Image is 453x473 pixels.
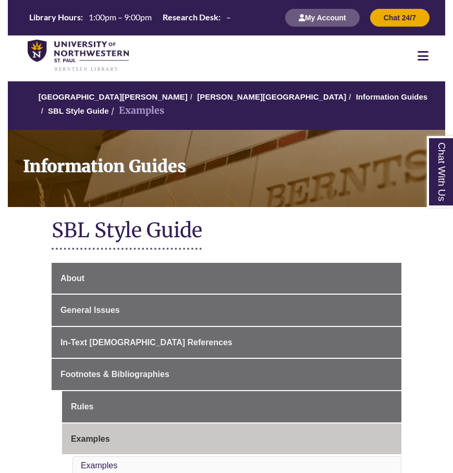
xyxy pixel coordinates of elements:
[52,327,401,358] a: In-Text [DEMOGRAPHIC_DATA] References
[62,391,401,422] a: Rules
[62,423,401,455] a: Examples
[25,11,235,23] table: Hours Today
[25,11,84,23] th: Library Hours:
[370,13,430,22] a: Chat 24/7
[52,217,401,245] h1: SBL Style Guide
[81,461,117,470] a: Examples
[356,92,428,101] a: Information Guides
[28,40,129,71] img: UNWSP Library Logo
[89,12,152,22] span: 1:00pm – 9:00pm
[285,9,360,27] button: My Account
[108,103,164,118] li: Examples
[285,13,360,22] a: My Account
[158,11,222,23] th: Research Desk:
[226,12,231,22] span: –
[52,263,401,294] a: About
[60,306,120,314] span: General Issues
[60,338,232,347] span: In-Text [DEMOGRAPHIC_DATA] References
[52,295,401,326] a: General Issues
[52,359,401,390] a: Footnotes & Bibliographies
[8,130,445,207] a: Information Guides
[48,106,108,115] a: SBL Style Guide
[370,9,430,27] button: Chat 24/7
[197,92,346,101] a: [PERSON_NAME][GEOGRAPHIC_DATA]
[39,92,188,101] a: [GEOGRAPHIC_DATA][PERSON_NAME]
[60,274,84,283] span: About
[16,130,445,193] h1: Information Guides
[25,11,235,24] a: Hours Today
[60,370,169,379] span: Footnotes & Bibliographies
